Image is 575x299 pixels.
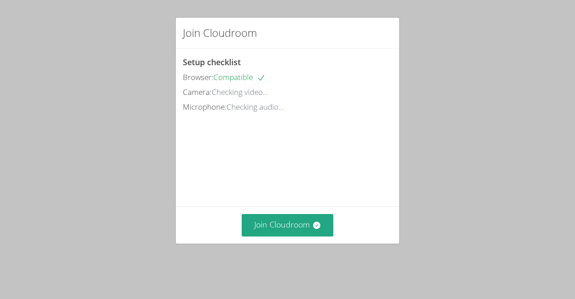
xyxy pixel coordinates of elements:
[183,102,226,112] span: Microphone:
[183,57,241,67] span: Setup checklist
[242,214,334,236] button: Join Cloudroom
[213,72,265,82] span: Compatible
[183,25,257,41] h2: Join Cloudroom
[212,87,268,97] span: Checking video...
[183,87,212,97] span: Camera:
[226,102,284,112] span: Checking audio...
[183,72,213,82] span: Browser:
